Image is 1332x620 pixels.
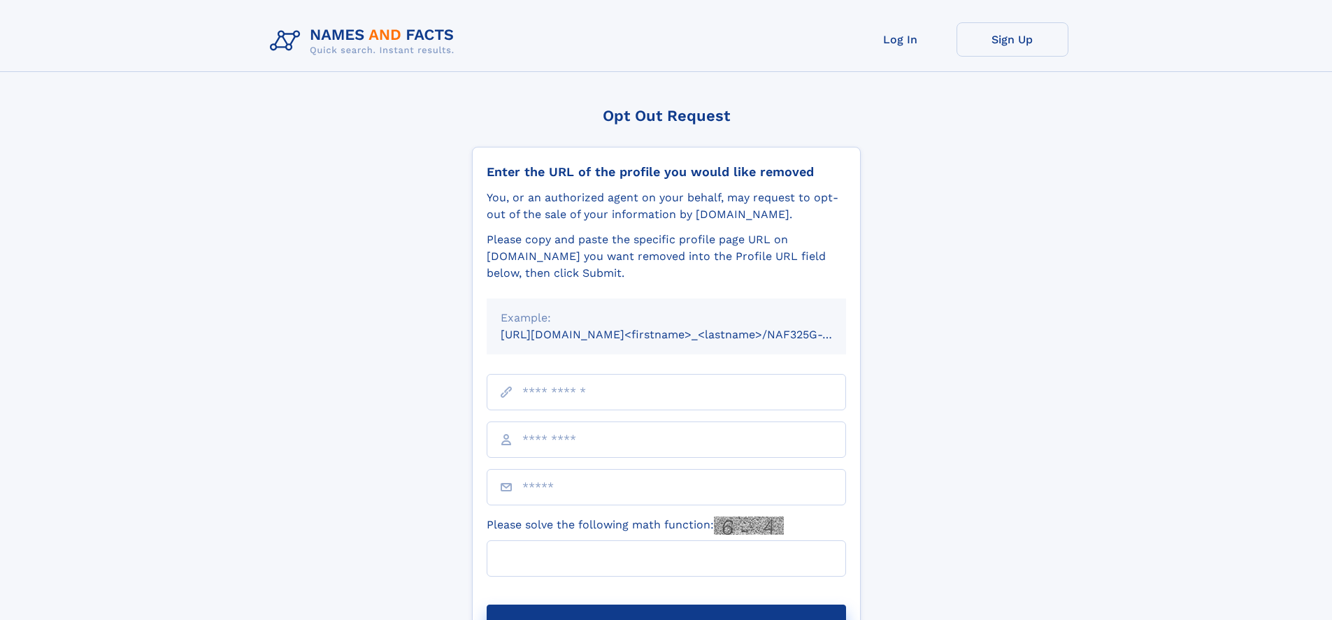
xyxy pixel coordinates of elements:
[487,231,846,282] div: Please copy and paste the specific profile page URL on [DOMAIN_NAME] you want removed into the Pr...
[472,107,861,124] div: Opt Out Request
[957,22,1068,57] a: Sign Up
[487,189,846,223] div: You, or an authorized agent on your behalf, may request to opt-out of the sale of your informatio...
[845,22,957,57] a: Log In
[487,164,846,180] div: Enter the URL of the profile you would like removed
[487,517,784,535] label: Please solve the following math function:
[501,310,832,326] div: Example:
[264,22,466,60] img: Logo Names and Facts
[501,328,873,341] small: [URL][DOMAIN_NAME]<firstname>_<lastname>/NAF325G-xxxxxxxx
